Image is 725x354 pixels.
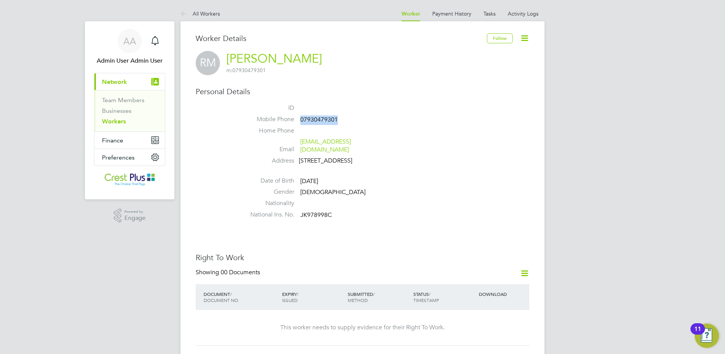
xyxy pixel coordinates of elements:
[221,269,260,276] span: 00 Documents
[102,154,135,161] span: Preferences
[348,297,368,303] span: METHOD
[299,157,371,165] div: [STREET_ADDRESS]
[483,10,496,17] a: Tasks
[297,291,298,297] span: /
[429,291,430,297] span: /
[102,78,127,85] span: Network
[300,177,318,185] span: [DATE]
[226,67,266,74] span: 07930479301
[241,199,294,207] label: Nationality
[241,211,294,219] label: National Ins. No.
[402,11,420,17] a: Worker
[300,116,338,123] span: 07930479301
[180,10,220,17] a: All Workers
[300,189,366,196] span: [DEMOGRAPHIC_DATA]
[204,297,239,303] span: DOCUMENT NO.
[123,36,136,46] span: AA
[346,287,411,307] div: SUBMITTED
[411,287,477,307] div: STATUS
[241,104,294,112] label: ID
[695,324,719,348] button: Open Resource Center, 11 new notifications
[241,157,294,165] label: Address
[124,215,146,221] span: Engage
[196,87,529,96] h3: Personal Details
[241,177,294,185] label: Date of Birth
[241,188,294,196] label: Gender
[102,137,123,144] span: Finance
[230,291,232,297] span: /
[300,211,332,219] span: JK978998C
[105,174,155,186] img: crestplusoperations-logo-retina.png
[94,73,165,90] button: Network
[241,115,294,123] label: Mobile Phone
[85,21,174,199] nav: Main navigation
[114,209,146,223] a: Powered byEngage
[102,96,144,104] a: Team Members
[202,287,280,307] div: DOCUMENT
[102,107,132,114] a: Businesses
[196,51,220,75] span: RM
[487,33,513,43] button: Follow
[196,33,487,43] h3: Worker Details
[94,149,165,166] button: Preferences
[280,287,346,307] div: EXPIRY
[226,67,232,74] span: m:
[477,287,529,301] div: DOWNLOAD
[226,51,322,66] a: [PERSON_NAME]
[300,138,351,153] a: [EMAIL_ADDRESS][DOMAIN_NAME]
[432,10,471,17] a: Payment History
[196,253,529,262] h3: Right To Work
[241,127,294,135] label: Home Phone
[94,29,165,65] a: AAAdmin User Admin User
[203,324,522,332] div: This worker needs to supply evidence for their Right To Work.
[241,145,294,153] label: Email
[282,297,298,303] span: ISSUED
[94,174,165,186] a: Go to home page
[413,297,439,303] span: TIMESTAMP
[508,10,538,17] a: Activity Logs
[196,269,262,277] div: Showing
[373,291,375,297] span: /
[94,90,165,131] div: Network
[102,118,126,125] a: Workers
[124,209,146,215] span: Powered by
[94,56,165,65] span: Admin User Admin User
[694,329,701,339] div: 11
[94,132,165,149] button: Finance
